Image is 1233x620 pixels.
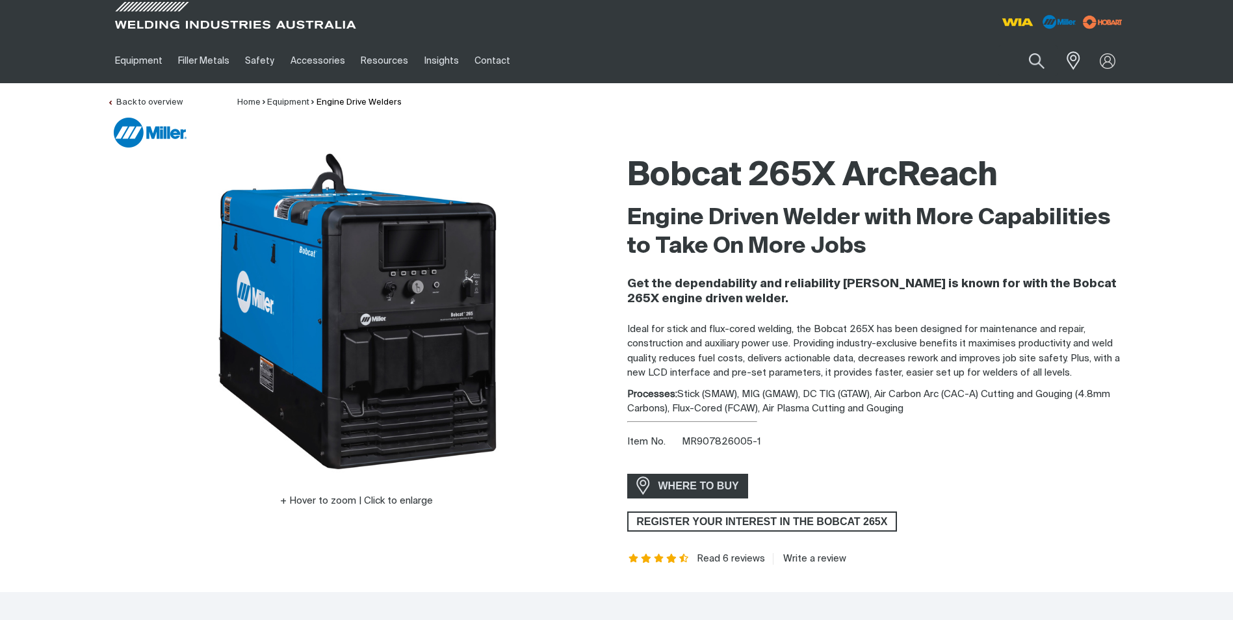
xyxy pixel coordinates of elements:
[627,155,1126,198] h1: Bobcat 265X ArcReach
[697,553,765,565] a: Read 6 reviews
[627,435,680,450] span: Item No.
[1015,45,1059,76] button: Search products
[467,38,518,83] a: Contact
[317,98,402,107] a: Engine Drive Welders
[1079,12,1126,32] img: miller
[682,437,761,446] span: MR907826005-1
[283,38,353,83] a: Accessories
[627,474,749,498] a: WHERE TO BUY
[627,389,677,399] strong: Processes:
[650,476,747,497] span: WHERE TO BUY
[267,98,309,107] a: Equipment
[998,45,1058,76] input: Product name or item number...
[627,322,1126,381] p: Ideal for stick and flux-cored welding, the Bobcat 265X has been designed for maintenance and rep...
[416,38,466,83] a: Insights
[107,38,872,83] nav: Main
[237,98,261,107] a: Home
[627,511,898,532] a: REGISTER YOUR INTEREST IN THE BOBCAT 265X
[107,98,183,107] a: Back to overview of Engine Drive Welders
[627,277,1126,307] h4: Get the dependability and reliability [PERSON_NAME] is known for with the Bobcat 265X engine driv...
[237,96,402,109] nav: Breadcrumb
[627,554,690,563] span: Rating: 4.5
[353,38,416,83] a: Resources
[627,387,1126,417] div: Stick (SMAW), MIG (GMAW), DC TIG (GTAW), Air Carbon Arc (CAC-A) Cutting and Gouging (4.8mm Carbon...
[627,204,1126,261] h2: Engine Driven Welder with More Capabilities to Take On More Jobs
[272,493,441,509] button: Hover to zoom | Click to enlarge
[237,38,282,83] a: Safety
[773,553,846,565] a: Write a review
[194,149,519,474] img: Bobcat 265X ArcReach
[107,38,170,83] a: Equipment
[170,38,237,83] a: Filler Metals
[629,511,896,532] span: REGISTER YOUR INTEREST IN THE BOBCAT 265X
